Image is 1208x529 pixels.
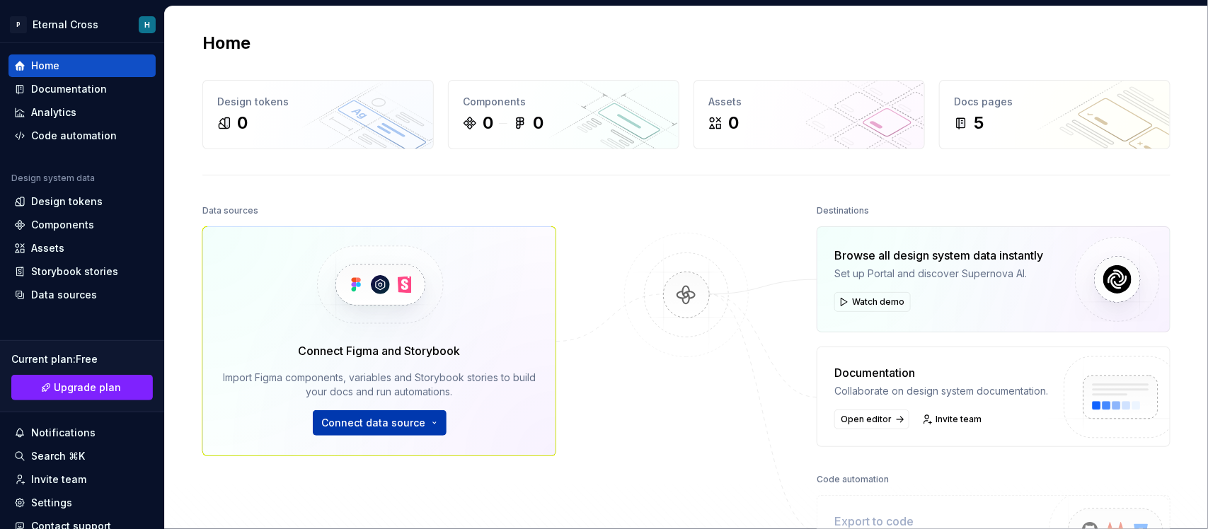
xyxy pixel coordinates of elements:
a: Design tokens0 [202,80,434,149]
div: 0 [533,112,543,134]
div: Notifications [31,426,96,440]
div: Data sources [31,288,97,302]
div: Code automation [31,129,117,143]
span: Upgrade plan [54,380,122,395]
button: Watch demo [834,292,911,312]
div: Settings [31,496,72,510]
button: Notifications [8,422,156,444]
a: Components [8,214,156,236]
button: Connect data source [313,410,447,436]
div: Current plan : Free [11,352,153,366]
div: 0 [237,112,248,134]
a: Invite team [8,468,156,491]
span: Watch demo [852,296,904,308]
div: Eternal Cross [33,18,98,32]
a: Invite team [918,409,988,429]
div: Analytics [31,105,76,120]
div: Home [31,59,59,73]
a: Documentation [8,78,156,100]
a: Code automation [8,124,156,147]
div: Collaborate on design system documentation. [834,384,1048,398]
div: Docs pages [954,95,1156,109]
div: Components [463,95,665,109]
span: Connect data source [322,416,426,430]
div: 5 [974,112,984,134]
div: Components [31,218,94,232]
a: Home [8,54,156,77]
a: Upgrade plan [11,375,153,400]
div: 0 [483,112,493,134]
div: Documentation [834,364,1048,381]
div: P [10,16,27,33]
a: Data sources [8,284,156,306]
button: Search ⌘K [8,445,156,467]
div: Import Figma components, variables and Storybook stories to build your docs and run automations. [223,371,536,399]
a: Docs pages5 [939,80,1170,149]
a: Assets0 [694,80,925,149]
span: Open editor [841,414,892,425]
div: Code automation [817,470,889,489]
div: H [144,19,150,30]
a: Analytics [8,101,156,124]
div: Set up Portal and discover Supernova AI. [834,267,1043,281]
h2: Home [202,32,251,54]
div: Design tokens [217,95,419,109]
div: Design system data [11,173,95,184]
a: Open editor [834,409,909,429]
a: Components00 [448,80,679,149]
a: Assets [8,237,156,260]
div: Data sources [202,201,258,221]
div: Documentation [31,82,107,96]
div: Browse all design system data instantly [834,247,1043,264]
div: Design tokens [31,194,103,209]
a: Storybook stories [8,260,156,283]
div: Search ⌘K [31,449,85,463]
div: Destinations [817,201,869,221]
div: Invite team [31,472,86,487]
div: Assets [708,95,910,109]
div: Storybook stories [31,264,118,279]
span: Invite team [936,414,982,425]
div: Connect Figma and Storybook [299,342,461,359]
a: Design tokens [8,190,156,213]
div: 0 [728,112,739,134]
div: Assets [31,241,64,255]
button: PEternal CrossH [3,9,161,40]
a: Settings [8,492,156,514]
